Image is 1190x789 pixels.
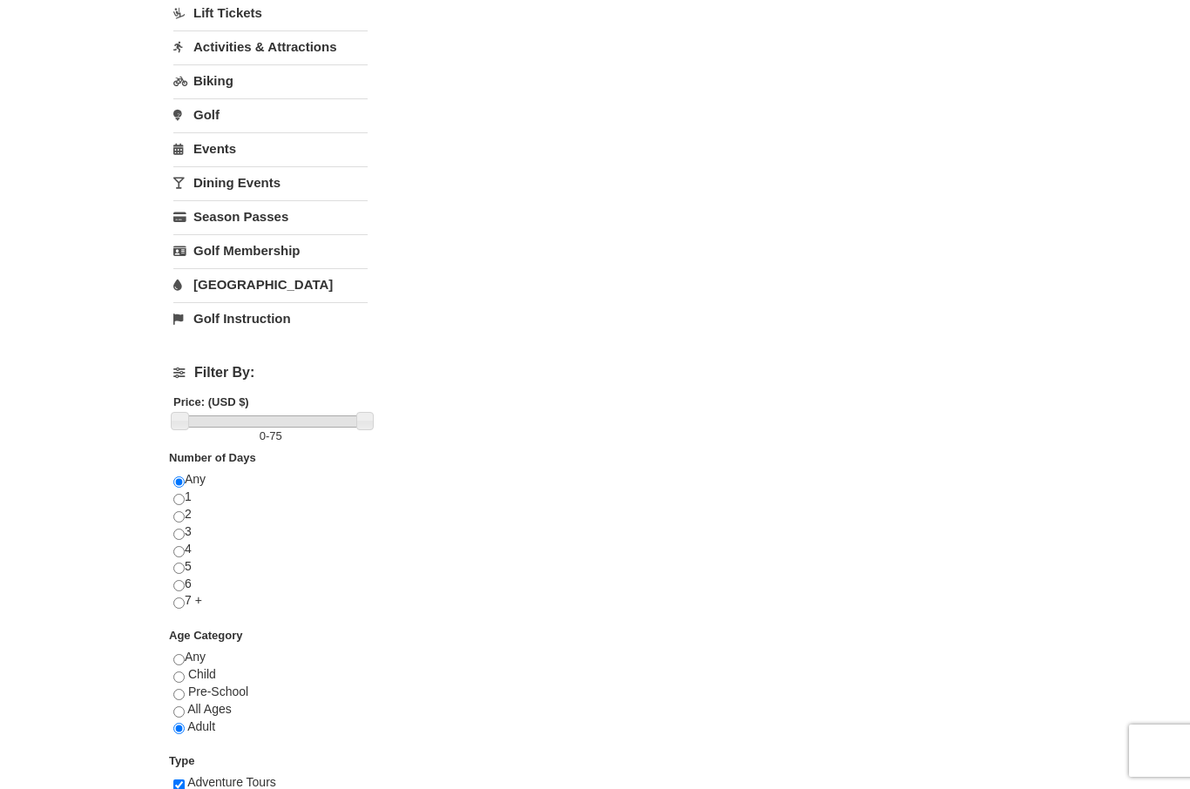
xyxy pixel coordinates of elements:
a: Golf [173,98,368,131]
span: Pre-School [188,684,248,698]
strong: Number of Days [169,451,256,464]
strong: Price: (USD $) [173,395,249,408]
span: 0 [260,429,266,442]
a: Golf Instruction [173,302,368,334]
h4: Filter By: [173,365,368,381]
div: Any 1 2 3 4 5 6 7 + [173,471,368,627]
span: All Ages [187,702,232,716]
a: Events [173,132,368,165]
span: Adult [187,719,215,733]
a: Biking [173,64,368,97]
a: Activities & Attractions [173,30,368,63]
a: Golf Membership [173,234,368,266]
span: Child [188,667,216,681]
a: [GEOGRAPHIC_DATA] [173,268,368,300]
strong: Type [169,754,194,767]
span: 75 [269,429,281,442]
div: Any [173,649,368,752]
label: - [173,428,368,445]
a: Season Passes [173,200,368,233]
strong: Age Category [169,629,243,642]
span: Adventure Tours [187,775,276,789]
a: Dining Events [173,166,368,199]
